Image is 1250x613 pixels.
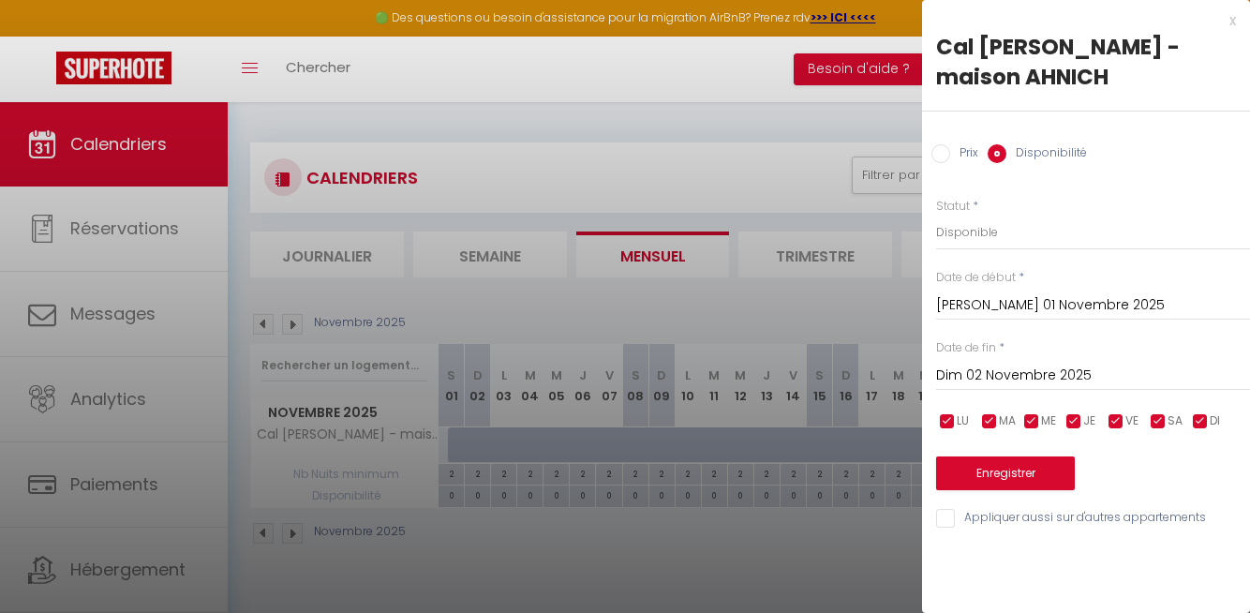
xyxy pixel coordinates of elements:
div: x [922,9,1236,32]
span: VE [1125,412,1138,430]
span: JE [1083,412,1095,430]
span: ME [1041,412,1056,430]
label: Prix [950,144,978,165]
label: Disponibilité [1006,144,1087,165]
button: Enregistrer [936,456,1075,490]
label: Date de fin [936,339,996,357]
label: Date de début [936,269,1016,287]
span: SA [1168,412,1183,430]
span: DI [1210,412,1220,430]
span: MA [999,412,1016,430]
label: Statut [936,198,970,216]
div: Cal [PERSON_NAME] - maison AHNICH [936,32,1236,92]
span: LU [957,412,969,430]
